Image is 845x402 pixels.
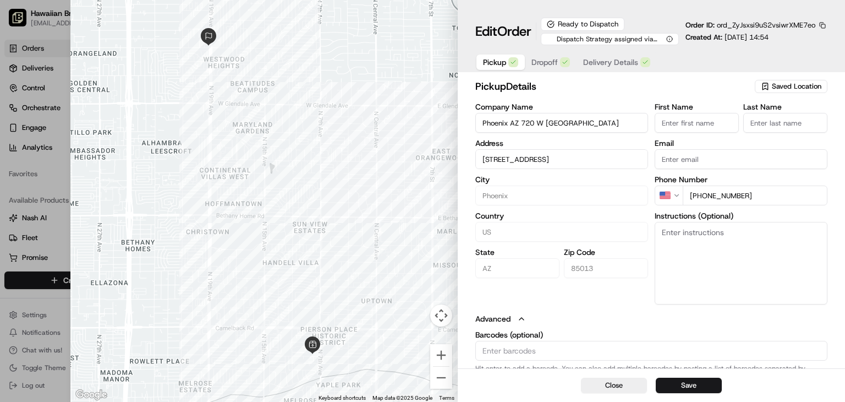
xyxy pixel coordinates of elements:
[78,186,133,195] a: Powered byPylon
[743,113,827,133] input: Enter last name
[475,186,648,205] input: Enter city
[541,33,679,45] button: Dispatch Strategy assigned via Automation
[11,44,200,62] p: Welcome 👋
[104,160,177,171] span: API Documentation
[89,155,181,175] a: 💻API Documentation
[655,113,739,133] input: Enter first name
[93,161,102,170] div: 💻
[475,313,511,324] label: Advanced
[547,35,664,44] span: Dispatch Strategy assigned via Automation
[683,186,827,205] input: Enter phone number
[11,161,20,170] div: 📗
[583,57,638,68] span: Delivery Details
[743,103,827,111] label: Last Name
[656,378,722,393] button: Save
[475,79,753,94] h2: pickup Details
[430,305,452,327] button: Map camera controls
[655,103,739,111] label: First Name
[564,258,648,278] input: Enter zip code
[7,155,89,175] a: 📗Knowledge Base
[531,57,558,68] span: Dropoff
[73,388,109,402] a: Open this area in Google Maps (opens a new window)
[37,116,139,125] div: We're available if you need us!
[655,212,827,220] label: Instructions (Optional)
[439,395,454,401] a: Terms (opens in new tab)
[475,313,827,324] button: Advanced
[372,395,432,401] span: Map data ©2025 Google
[73,388,109,402] img: Google
[772,82,821,91] span: Saved Location
[541,18,624,31] div: Ready to Dispatch
[475,103,648,111] label: Company Name
[475,149,648,169] input: 720 W Highland Ave, Phoenix, AZ 85013, USA
[11,11,33,33] img: Nash
[430,367,452,389] button: Zoom out
[37,105,180,116] div: Start new chat
[475,331,827,339] label: Barcodes (optional)
[22,160,84,171] span: Knowledge Base
[319,394,366,402] button: Keyboard shortcuts
[483,57,506,68] span: Pickup
[475,23,531,40] h1: Edit
[655,139,827,147] label: Email
[475,139,648,147] label: Address
[29,71,198,83] input: Got a question? Start typing here...
[475,258,559,278] input: Enter state
[581,378,647,393] button: Close
[475,222,648,242] input: Enter country
[109,187,133,195] span: Pylon
[755,79,827,94] button: Saved Location
[685,32,769,42] p: Created At:
[475,248,559,256] label: State
[655,176,827,183] label: Phone Number
[717,20,815,30] span: ord_ZyJsxsi9uS2vsiwrXME7eo
[475,176,648,183] label: City
[187,108,200,122] button: Start new chat
[497,23,531,40] span: Order
[475,212,648,220] label: Country
[655,149,827,169] input: Enter email
[725,32,769,42] span: [DATE] 14:54
[475,364,827,382] p: Hit enter to add a barcode. You can also add multiple barcodes by pasting a list of barcodes sepa...
[685,20,815,30] p: Order ID:
[430,344,452,366] button: Zoom in
[11,105,31,125] img: 1736555255976-a54dd68f-1ca7-489b-9aae-adbdc363a1c4
[564,248,648,256] label: Zip Code
[475,341,827,361] input: Enter barcodes
[475,113,648,133] input: Enter company name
